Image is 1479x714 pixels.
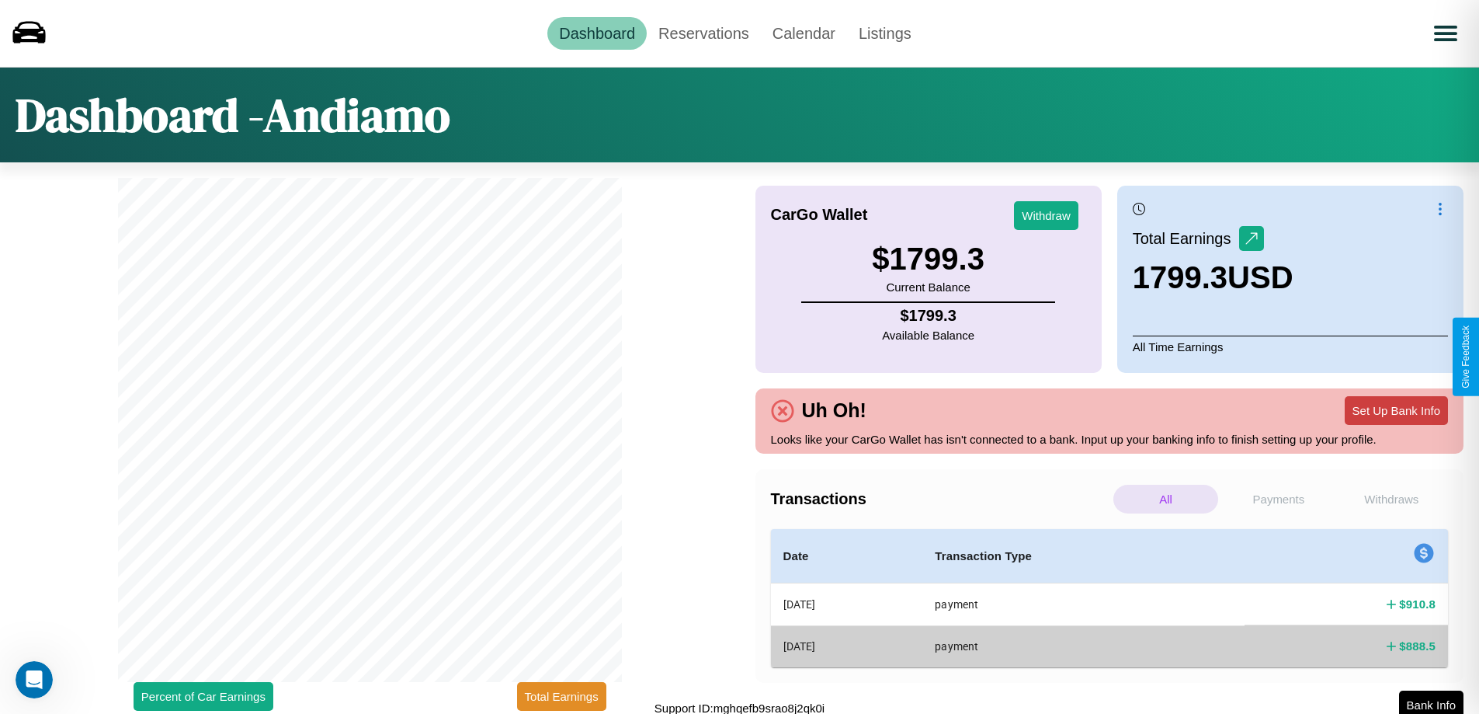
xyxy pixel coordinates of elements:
h3: $ 1799.3 [872,242,984,277]
a: Reservations [647,17,761,50]
h4: CarGo Wallet [771,206,868,224]
div: Give Feedback [1460,326,1471,388]
th: payment [922,625,1245,667]
p: Payments [1226,485,1331,514]
h4: Date [783,547,911,566]
p: Available Balance [882,325,974,346]
h4: $ 910.8 [1399,596,1436,612]
h1: Dashboard - Andiamo [16,83,450,147]
th: [DATE] [771,625,923,667]
a: Dashboard [547,17,647,50]
button: Withdraw [1014,201,1078,230]
p: All [1113,485,1218,514]
p: Total Earnings [1133,225,1239,253]
button: Total Earnings [517,682,606,711]
h4: $ 1799.3 [882,307,974,325]
p: Withdraws [1339,485,1444,514]
iframe: Intercom live chat [16,661,53,698]
h4: $ 888.5 [1399,638,1436,654]
p: All Time Earnings [1133,336,1448,357]
a: Listings [847,17,923,50]
h4: Uh Oh! [794,399,874,422]
th: [DATE] [771,583,923,626]
p: Looks like your CarGo Wallet has isn't connected to a bank. Input up your banking info to finish ... [771,429,1449,450]
h4: Transactions [771,490,1109,508]
button: Percent of Car Earnings [134,682,273,711]
h4: Transaction Type [935,547,1232,566]
table: simple table [771,529,1449,667]
th: payment [922,583,1245,626]
button: Set Up Bank Info [1345,396,1448,425]
button: Open menu [1424,12,1467,55]
a: Calendar [761,17,847,50]
p: Current Balance [872,277,984,298]
h3: 1799.3 USD [1133,260,1293,295]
